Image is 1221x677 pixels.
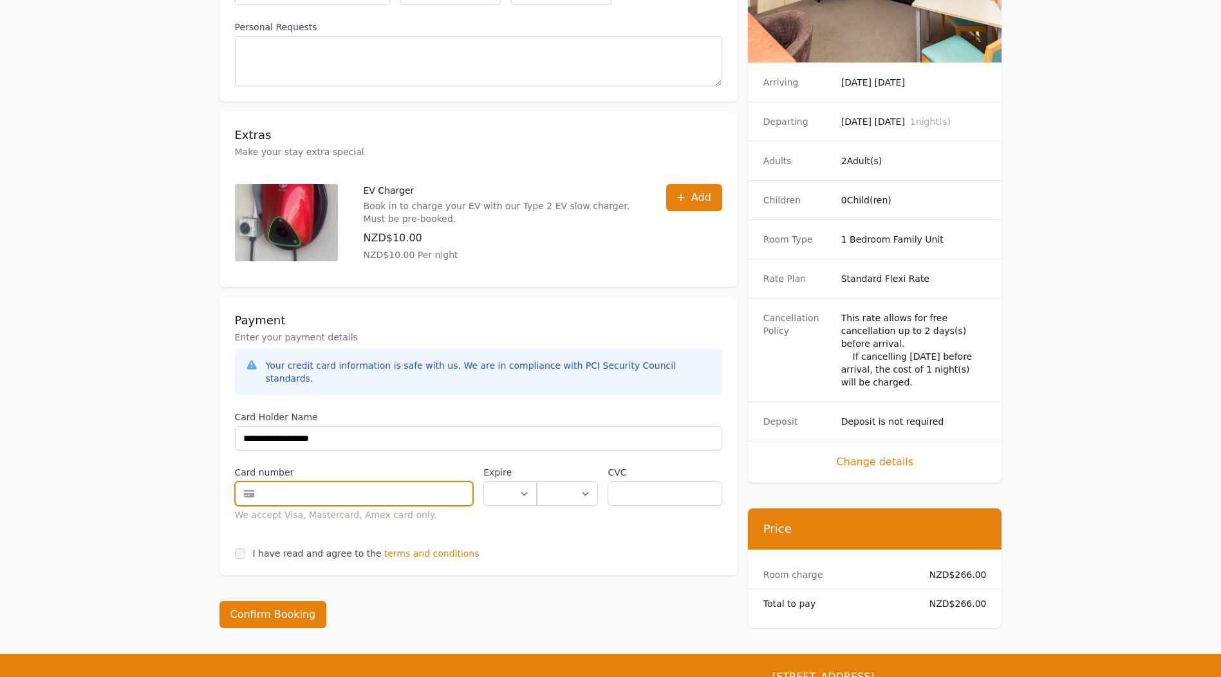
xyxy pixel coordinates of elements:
[763,311,831,389] dt: Cancellation Policy
[763,233,831,246] dt: Room Type
[235,127,722,143] h3: Extras
[235,145,722,158] p: Make your stay extra special
[364,230,640,246] p: NZD$10.00
[763,194,831,207] dt: Children
[235,466,474,479] label: Card number
[235,21,722,33] label: Personal Requests
[364,248,640,261] p: NZD$10.00 Per night
[841,415,987,428] dd: Deposit is not required
[364,199,640,225] p: Book in to charge your EV with our Type 2 EV slow charger. Must be pre-booked.
[235,508,474,521] div: We accept Visa, Mastercard, Amex card only.
[537,466,597,479] label: .
[841,272,987,285] dd: Standard Flexi Rate
[364,184,640,197] p: EV Charger
[235,313,722,328] h3: Payment
[763,568,909,581] dt: Room charge
[841,233,987,246] dd: 1 Bedroom Family Unit
[763,597,909,610] dt: Total to pay
[691,190,711,205] span: Add
[763,454,987,470] span: Change details
[235,331,722,344] p: Enter your payment details
[219,601,327,628] button: Confirm Booking
[763,521,987,537] h3: Price
[763,76,831,89] dt: Arriving
[763,115,831,128] dt: Departing
[910,116,951,127] span: 1 night(s)
[666,184,722,211] button: Add
[841,154,987,167] dd: 2 Adult(s)
[841,115,987,128] dd: [DATE] [DATE]
[384,547,480,560] span: terms and conditions
[608,466,722,479] label: CVC
[253,548,382,559] label: I have read and agree to the
[763,415,831,428] dt: Deposit
[841,194,987,207] dd: 0 Child(ren)
[235,411,722,423] label: Card Holder Name
[266,359,712,385] div: Your credit card information is safe with us. We are in compliance with PCI Security Council stan...
[235,184,338,261] img: EV Charger
[841,76,987,89] dd: [DATE] [DATE]
[919,597,987,610] dd: NZD$266.00
[763,154,831,167] dt: Adults
[763,272,831,285] dt: Rate Plan
[841,311,987,389] div: This rate allows for free cancellation up to 2 days(s) before arrival. If cancelling [DATE] befor...
[919,568,987,581] dd: NZD$266.00
[483,466,537,479] label: Expire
